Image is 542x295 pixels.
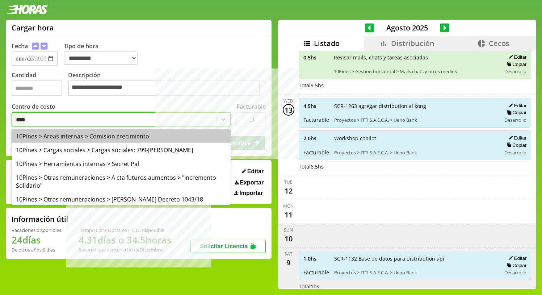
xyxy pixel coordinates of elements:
label: Centro de costo [12,103,55,111]
div: Total 6.5 hs [299,163,532,170]
img: logotipo [6,5,48,14]
button: Exportar [232,179,266,186]
span: Listado [314,38,340,48]
span: SCR-1132 Base de datos para distribution api [334,255,496,262]
span: 10Pines > Gestion horizontal > Mails chats y otros medios [334,68,496,75]
span: Facturable [303,149,329,156]
button: Copiar [505,142,526,148]
span: SCR-1263 agregar distribution al kong [334,103,496,109]
div: scrollable content [278,51,536,288]
span: Cecos [489,38,509,48]
span: Facturable [303,116,329,123]
span: Desarrollo [504,269,526,276]
b: Diciembre [139,246,163,253]
label: Facturable [236,103,266,111]
span: 4.5 hs [303,103,329,109]
select: Tipo de hora [64,51,138,65]
span: Desarrollo [504,117,526,123]
div: 10Pines > Cargas sociales > Cargas sociales: 799-[PERSON_NAME] [12,143,231,157]
div: De otros años: 0 días [12,246,61,253]
span: Exportar [240,179,264,186]
div: 11 [283,209,294,221]
div: 12 [283,185,294,197]
button: Editar [507,135,526,141]
span: Facturable [303,269,329,276]
label: Fecha [12,42,28,50]
span: Desarrollo [504,68,526,75]
input: Cantidad [12,80,62,96]
button: Editar [507,54,526,60]
span: Agosto 2025 [374,23,440,33]
button: Editar [507,103,526,109]
div: 10Pines > Otras remuneraciones > [PERSON_NAME] Decreto 1043/18 [12,192,231,206]
div: 9 [283,257,294,269]
div: Tiempo Libre Optativo (TiLO) disponible [79,227,172,233]
div: 13 [283,104,294,116]
span: Importar [239,190,263,196]
div: Sat [285,251,293,257]
div: Sun [284,227,293,233]
span: Revisar mails, chats y tareas asociadas [334,54,496,61]
span: Workshop copilot [334,135,496,142]
span: Editar [247,168,264,175]
span: Proyectos > ITTI S.A.E.C.A. > Ueno Bank [334,149,496,156]
span: Proyectos > ITTI S.A.E.C.A. > Ueno Bank [334,117,496,123]
h1: Cargar hora [12,23,54,33]
button: Copiar [505,61,526,67]
button: Editar [507,255,526,261]
h1: 4.31 días o 34.5 horas [79,233,172,246]
label: Tipo de hora [64,42,143,66]
button: Editar [240,168,266,175]
div: 10 [283,233,294,245]
span: 1.0 hs [303,255,329,262]
div: 10Pines > Herramientas internas > Secret Pal [12,157,231,171]
span: Distribución [391,38,434,48]
button: Copiar [505,109,526,116]
div: Wed [283,98,293,104]
button: Copiar [505,262,526,269]
div: Tue [284,179,293,185]
textarea: Descripción [68,80,260,96]
div: Total 9.5 hs [299,82,532,89]
span: Proyectos > ITTI S.A.E.C.A. > Ueno Bank [334,269,496,276]
div: Recordá que vencen a fin de [79,246,172,253]
label: Descripción [68,71,266,97]
h1: 24 días [12,233,61,246]
span: 2.0 hs [303,135,329,142]
div: Vacaciones disponibles [12,227,61,233]
div: 10Pines > Areas internas > Comision crecimiento [12,129,231,143]
span: Desarrollo [504,149,526,156]
div: Total 1 hs [299,283,532,290]
label: Cantidad [12,71,68,97]
span: 0.5 hs [303,54,329,61]
h2: Información útil [12,214,68,224]
div: Mon [283,203,294,209]
button: Solicitar Licencia [190,240,266,253]
div: 10Pines > Otras remuneraciones > A cta futuros aumentos > "Incremento Solidario" [12,171,231,192]
span: Solicitar Licencia [200,243,248,249]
